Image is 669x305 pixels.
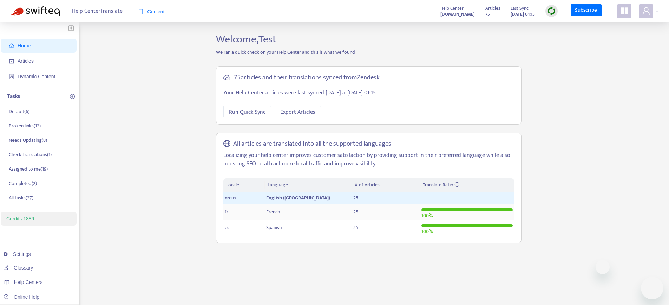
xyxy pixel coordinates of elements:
button: Export Articles [275,106,321,117]
span: account-book [9,59,14,64]
p: We ran a quick check on your Help Center and this is what we found [211,48,527,56]
p: Completed ( 2 ) [9,180,37,187]
div: Translate Ratio [423,181,511,189]
a: Settings [4,251,31,257]
span: fr [225,208,228,216]
span: Last Sync [511,5,529,12]
span: Spanish [266,224,282,232]
span: book [138,9,143,14]
h5: 75 articles and their translations synced from Zendesk [234,74,380,82]
span: Run Quick Sync [229,108,265,117]
a: [DOMAIN_NAME] [440,10,475,18]
th: Locale [223,178,265,192]
button: Run Quick Sync [223,106,271,117]
th: # of Articles [352,178,420,192]
p: Tasks [7,92,20,101]
span: Dynamic Content [18,74,55,79]
strong: 75 [485,11,490,18]
span: 25 [353,194,358,202]
span: French [266,208,280,216]
span: Help Centers [14,279,43,285]
h5: All articles are translated into all the supported languages [233,140,391,148]
strong: [DOMAIN_NAME] [440,11,475,18]
p: Your Help Center articles were last synced [DATE] at [DATE] 01:15 . [223,89,514,97]
span: en-us [225,194,236,202]
img: sync.dc5367851b00ba804db3.png [547,7,556,15]
span: 100 % [421,212,433,220]
span: Content [138,9,165,14]
a: Credits:1889 [6,216,34,221]
p: Check Translations ( 1 ) [9,151,52,158]
span: 25 [353,208,358,216]
span: Help Center [440,5,464,12]
span: es [225,224,229,232]
iframe: Button to launch messaging window [641,277,663,299]
img: Swifteq [11,6,60,16]
th: Language [265,178,352,192]
p: Needs Updating ( 8 ) [9,137,47,144]
iframe: Close message [596,260,610,274]
span: cloud-sync [223,74,230,81]
span: Articles [18,58,34,64]
span: home [9,43,14,48]
a: Subscribe [571,4,602,17]
a: Glossary [4,265,33,271]
span: Home [18,43,31,48]
p: Broken links ( 12 ) [9,122,41,130]
strong: [DATE] 01:15 [511,11,535,18]
span: global [223,140,230,148]
span: 25 [353,224,358,232]
span: English ([GEOGRAPHIC_DATA]) [266,194,330,202]
span: user [642,7,650,15]
p: All tasks ( 27 ) [9,194,33,201]
span: Help Center Translate [72,5,123,18]
span: plus-circle [70,94,75,99]
span: appstore [620,7,629,15]
p: Assigned to me ( 19 ) [9,165,48,173]
span: Export Articles [280,108,315,117]
span: Articles [485,5,500,12]
p: Localizing your help center improves customer satisfaction by providing support in their preferre... [223,151,514,168]
p: Default ( 6 ) [9,108,29,115]
a: Online Help [4,294,39,300]
span: container [9,74,14,79]
span: Welcome, Test [216,31,276,48]
span: 100 % [421,227,433,236]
